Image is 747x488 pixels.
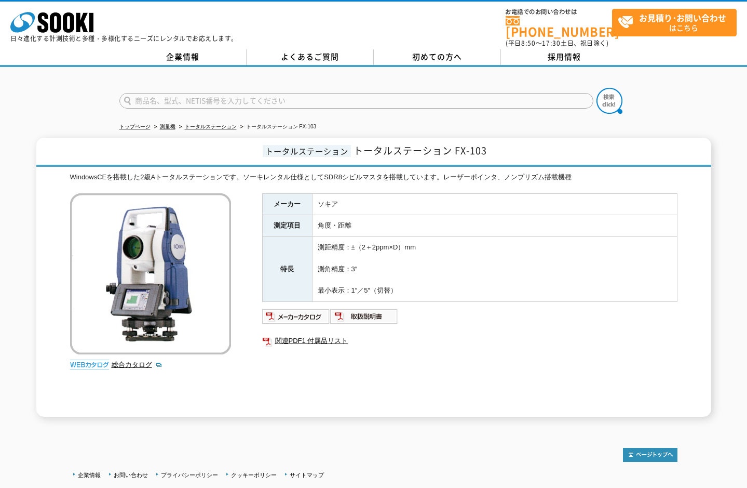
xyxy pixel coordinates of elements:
a: お問い合わせ [114,472,148,478]
a: 総合カタログ [112,361,162,368]
a: トップページ [119,124,151,129]
a: 採用情報 [501,49,628,65]
span: はこちら [618,9,736,35]
span: お電話でのお問い合わせは [506,9,612,15]
a: 関連PDF1 付属品リスト [262,334,677,348]
th: メーカー [262,193,312,215]
a: プライバシーポリシー [161,472,218,478]
a: トータルステーション [185,124,237,129]
a: 取扱説明書 [330,315,398,323]
span: (平日 ～ 土日、祝日除く) [506,38,608,48]
a: サイトマップ [290,472,324,478]
img: webカタログ [70,360,109,370]
span: 8:50 [521,38,536,48]
td: 測距精度：±（2＋2ppm×D）mm 測角精度：3″ 最小表示：1″／5″（切替） [312,237,677,302]
img: btn_search.png [596,88,622,114]
input: 商品名、型式、NETIS番号を入力してください [119,93,593,109]
a: メーカーカタログ [262,315,330,323]
span: 17:30 [542,38,561,48]
span: 初めての方へ [412,51,462,62]
th: 特長 [262,237,312,302]
a: お見積り･お問い合わせはこちら [612,9,737,36]
a: 企業情報 [119,49,247,65]
a: 企業情報 [78,472,101,478]
p: 日々進化する計測技術と多種・多様化するニーズにレンタルでお応えします。 [10,35,238,42]
div: WindowsCEを搭載した2級Aトータルステーションです。ソーキレンタル仕様としてSDR8シビルマスタを搭載しています。レーザーポインタ、ノンプリズム搭載機種 [70,172,677,183]
span: トータルステーション FX-103 [354,143,487,157]
a: クッキーポリシー [231,472,277,478]
img: メーカーカタログ [262,308,330,325]
a: [PHONE_NUMBER] [506,16,612,37]
a: 測量機 [160,124,175,129]
td: ソキア [312,193,677,215]
img: 取扱説明書 [330,308,398,325]
li: トータルステーション FX-103 [238,122,317,133]
td: 角度・距離 [312,215,677,237]
img: トップページへ [623,448,677,462]
strong: お見積り･お問い合わせ [639,11,726,24]
a: 初めての方へ [374,49,501,65]
th: 測定項目 [262,215,312,237]
span: トータルステーション [263,145,351,157]
a: よくあるご質問 [247,49,374,65]
img: トータルステーション FX-103 [70,193,231,354]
